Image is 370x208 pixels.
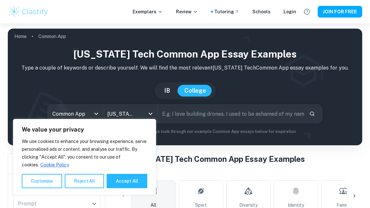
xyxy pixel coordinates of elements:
p: We value your privacy [22,126,147,134]
button: Help and Feedback [301,6,312,17]
div: We value your privacy [13,119,156,195]
a: Home [14,32,27,41]
p: We use cookies to enhance your browsing experience, serve personalised ads or content, and analys... [22,137,147,169]
button: IB [158,85,177,97]
h1: All [US_STATE] Tech Common App Essay Examples [116,153,362,165]
button: Customise [22,174,62,188]
button: Accept All [107,174,147,188]
a: Login [284,8,296,15]
a: Tutoring [214,8,239,15]
a: Schools [252,8,271,15]
p: Review [176,8,198,15]
h1: [US_STATE] Tech Common App Essay Examples [13,47,357,61]
p: Not sure what to search for? You can always look through our example Common App essays below for ... [13,128,357,135]
input: E.g. I love building drones, I used to be ashamed of my name... [158,105,304,123]
button: Reject All [65,174,104,188]
button: Open [146,109,155,118]
img: Clastify logo [8,5,49,18]
img: profile cover [8,29,362,145]
p: Type a couple of keywords or describe yourself. We will find the most relevant [US_STATE] Tech Co... [13,64,357,72]
p: Exemplars [133,8,163,15]
button: JOIN FOR FREE [318,6,362,18]
a: Cookie Policy [40,162,69,168]
button: Search [307,108,318,119]
h6: Topic [116,170,362,178]
p: Common App [38,33,66,40]
button: College [178,85,213,97]
div: Common App [48,105,102,123]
